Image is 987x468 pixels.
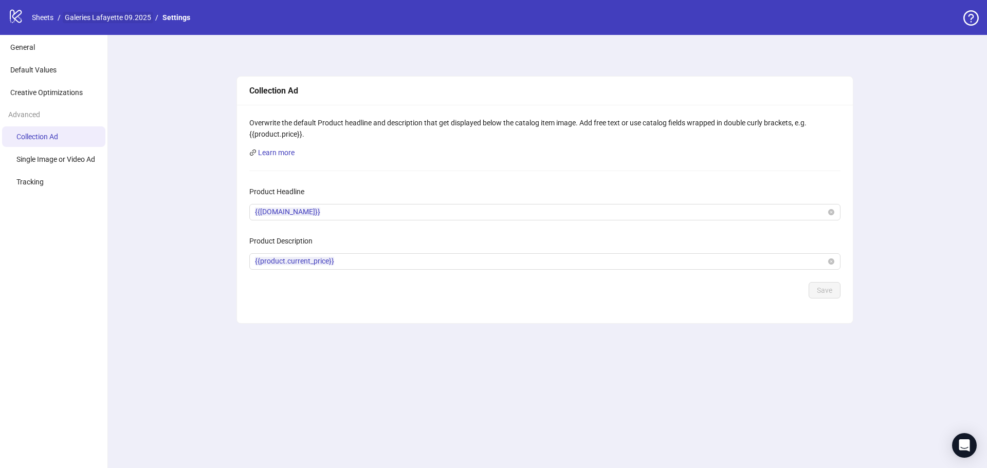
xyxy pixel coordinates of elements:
[249,183,311,200] label: Product Headline
[63,12,153,23] a: Galeries Lafayette 09.2025
[249,233,319,249] label: Product Description
[58,12,61,23] li: /
[155,12,158,23] li: /
[16,133,58,141] span: Collection Ad
[30,12,56,23] a: Sheets
[952,433,977,458] div: Open Intercom Messenger
[255,256,826,267] input: Product Description
[249,117,840,140] div: Overwrite the default Product headline and description that get displayed below the catalog item ...
[10,43,35,51] span: General
[10,88,83,97] span: Creative Optimizations
[255,207,826,218] input: Product Headline
[160,12,192,23] a: Settings
[16,155,95,163] span: Single Image or Video Ad
[963,10,979,26] span: question-circle
[16,178,44,186] span: Tracking
[809,282,840,298] button: Save
[10,66,57,74] span: Default Values
[249,84,840,97] div: Collection Ad
[828,258,834,265] button: close-circle
[828,209,834,215] button: close-circle
[258,148,295,157] a: Learn more
[249,149,257,156] span: link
